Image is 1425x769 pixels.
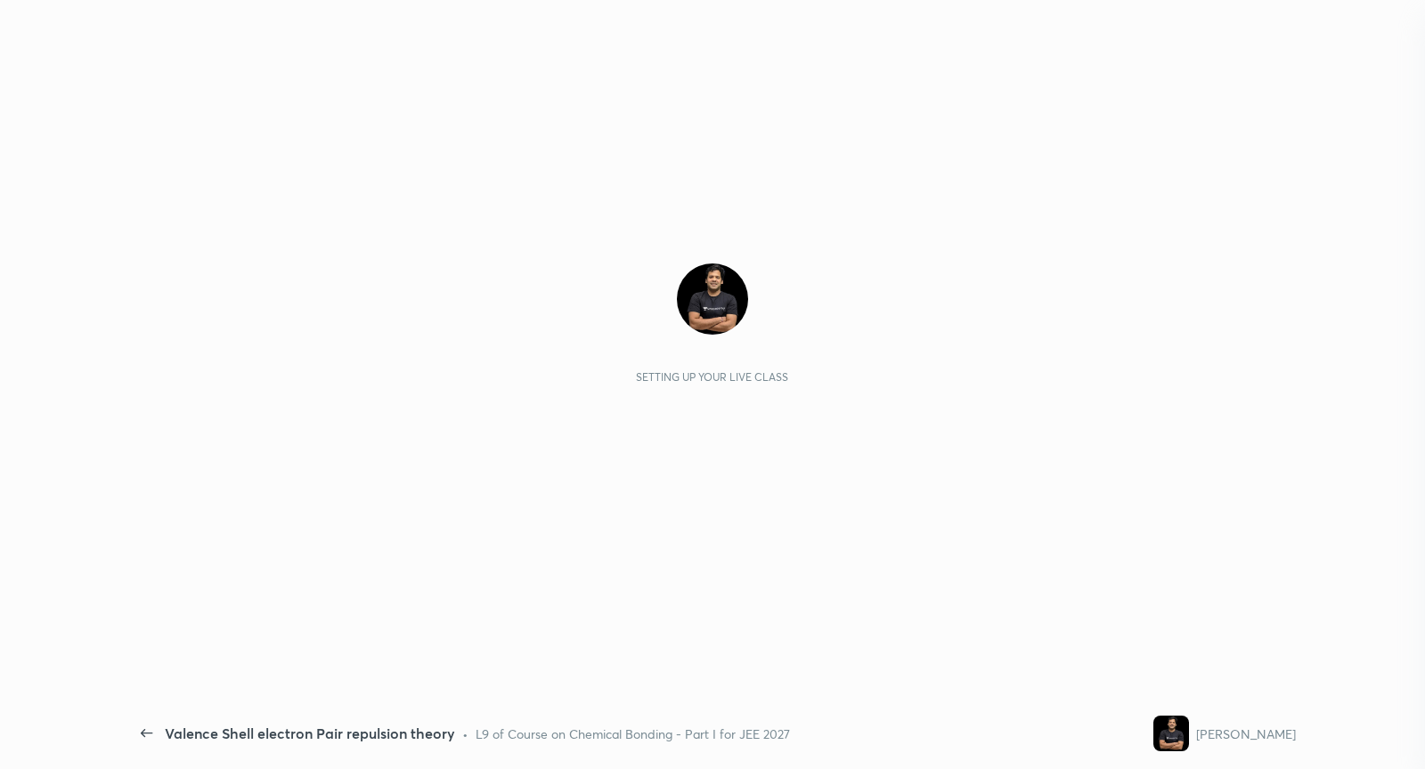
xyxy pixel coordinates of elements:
[462,724,468,743] div: •
[165,723,455,744] div: Valence Shell electron Pair repulsion theory
[636,370,788,384] div: Setting up your live class
[677,263,748,335] img: 09cf30fa7328422783919cb9d1918269.jpg
[476,724,790,743] div: L9 of Course on Chemical Bonding - Part I for JEE 2027
[1153,716,1189,751] img: 09cf30fa7328422783919cb9d1918269.jpg
[1196,724,1296,743] div: [PERSON_NAME]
